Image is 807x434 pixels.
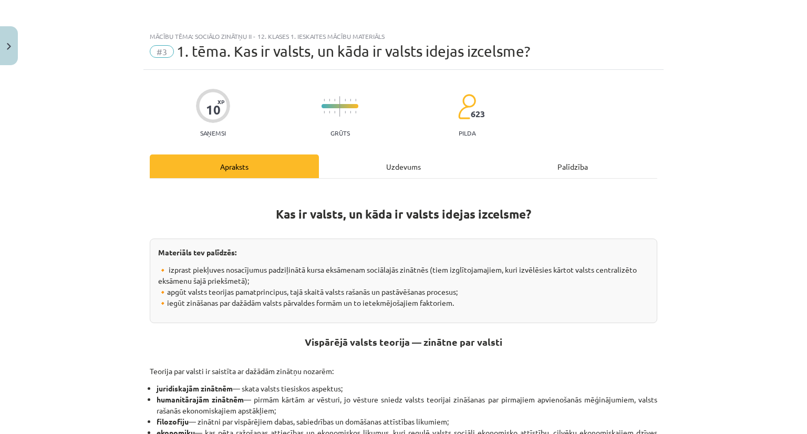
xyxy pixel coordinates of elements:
[305,336,502,348] strong: Vispārējā valsts teorija — zinātne par valsti
[157,384,233,393] strong: juridiskajām zinātnēm
[355,99,356,101] img: icon-short-line-57e1e144782c952c97e751825c79c345078a6d821885a25fce030b3d8c18986b.svg
[150,45,174,58] span: #3
[471,109,485,119] span: 623
[177,43,530,60] span: 1. tēma. Kas ir valsts, un kāda ir valsts idejas izcelsme?
[158,264,649,308] p: 🔸 izprast piekļuves nosacījumus padziļinātā kursa eksāmenam sociālajās zinātnēs (tiem izglītojama...
[334,111,335,113] img: icon-short-line-57e1e144782c952c97e751825c79c345078a6d821885a25fce030b3d8c18986b.svg
[157,383,657,394] li: — skata valsts tiesiskos aspektus;
[196,129,230,137] p: Saņemsi
[150,363,657,377] p: Teorija par valsti ir saistīta ar dažādām zinātņu nozarēm:
[150,154,319,178] div: Apraksts
[206,102,221,117] div: 10
[157,395,244,404] strong: humanitārajām zinātnēm
[157,394,657,416] li: — pirmām kārtām ar vēsturi, jo vēsture sniedz valsts teorijai zināšanas par pirmajiem apvienošanā...
[345,111,346,113] img: icon-short-line-57e1e144782c952c97e751825c79c345078a6d821885a25fce030b3d8c18986b.svg
[157,417,189,426] strong: filozofiju
[150,33,657,40] div: Mācību tēma: Sociālo zinātņu ii - 12. klases 1. ieskaites mācību materiāls
[158,247,236,257] strong: Materiāls tev palīdzēs:
[334,99,335,101] img: icon-short-line-57e1e144782c952c97e751825c79c345078a6d821885a25fce030b3d8c18986b.svg
[319,154,488,178] div: Uzdevums
[330,129,350,137] p: Grūts
[329,99,330,101] img: icon-short-line-57e1e144782c952c97e751825c79c345078a6d821885a25fce030b3d8c18986b.svg
[459,129,475,137] p: pilda
[339,96,340,117] img: icon-long-line-d9ea69661e0d244f92f715978eff75569469978d946b2353a9bb055b3ed8787d.svg
[488,154,657,178] div: Palīdzība
[276,206,531,222] strong: Kas ir valsts, un kāda ir valsts idejas izcelsme?
[355,111,356,113] img: icon-short-line-57e1e144782c952c97e751825c79c345078a6d821885a25fce030b3d8c18986b.svg
[324,111,325,113] img: icon-short-line-57e1e144782c952c97e751825c79c345078a6d821885a25fce030b3d8c18986b.svg
[329,111,330,113] img: icon-short-line-57e1e144782c952c97e751825c79c345078a6d821885a25fce030b3d8c18986b.svg
[157,416,657,427] li: — zinātni par vispārējiem dabas, sabiedrības un domāšanas attīstības likumiem;
[350,111,351,113] img: icon-short-line-57e1e144782c952c97e751825c79c345078a6d821885a25fce030b3d8c18986b.svg
[458,94,476,120] img: students-c634bb4e5e11cddfef0936a35e636f08e4e9abd3cc4e673bd6f9a4125e45ecb1.svg
[7,43,11,50] img: icon-close-lesson-0947bae3869378f0d4975bcd49f059093ad1ed9edebbc8119c70593378902aed.svg
[218,99,224,105] span: XP
[350,99,351,101] img: icon-short-line-57e1e144782c952c97e751825c79c345078a6d821885a25fce030b3d8c18986b.svg
[324,99,325,101] img: icon-short-line-57e1e144782c952c97e751825c79c345078a6d821885a25fce030b3d8c18986b.svg
[345,99,346,101] img: icon-short-line-57e1e144782c952c97e751825c79c345078a6d821885a25fce030b3d8c18986b.svg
